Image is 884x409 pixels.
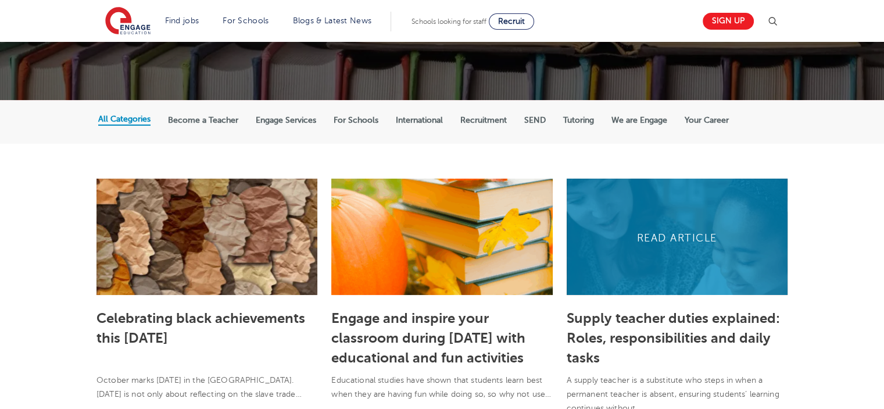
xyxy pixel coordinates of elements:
a: For Schools [223,16,269,25]
img: Engage Education [105,7,151,36]
label: We are Engage [611,115,667,126]
span: Schools looking for staff [411,17,486,26]
p: Educational studies have shown that students learn best when they are having fun while doing so, ... [331,374,552,401]
a: Celebrating black achievements this [DATE] [96,310,305,346]
span: Recruit [498,17,525,26]
label: Your Career [685,115,729,126]
a: Blogs & Latest News [293,16,372,25]
a: Find jobs [165,16,199,25]
label: Tutoring [563,115,594,126]
label: Engage Services [256,115,316,126]
label: For Schools [334,115,378,126]
a: Supply teacher duties explained: Roles, responsibilities and daily tasks [567,310,780,366]
a: Engage and inspire your classroom during [DATE] with educational and fun activities [331,310,525,366]
a: Sign up [703,13,754,30]
a: Recruit [489,13,534,30]
label: All Categories [98,114,151,125]
p: October marks [DATE] in the [GEOGRAPHIC_DATA]. [DATE] is not only about reflecting on the slave t... [96,374,317,401]
label: Recruitment [460,115,507,126]
label: SEND [524,115,546,126]
label: Become a Teacher [168,115,238,126]
label: International [396,115,443,126]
